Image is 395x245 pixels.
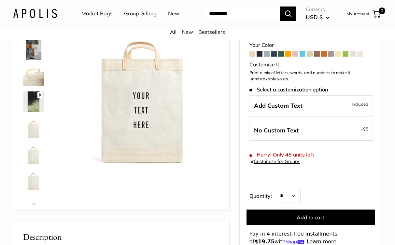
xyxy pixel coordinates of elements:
img: Market Bag in Dove [23,170,44,190]
label: Add Custom Text [249,95,373,116]
a: Customize for Groups [254,158,300,164]
img: Market Bag in Dove [23,117,44,138]
input: Search... [204,7,280,21]
span: $5 [363,126,368,131]
label: Quantity: [249,187,276,203]
img: Market Bag in Dove [23,143,44,164]
p: Print a mix of letters, words, and numbers to make it unmistakably yours. [249,70,372,82]
a: Market Bag in Dove [22,64,45,88]
span: 0 [379,7,385,14]
a: New [182,29,193,35]
a: Group Gifting [124,9,157,19]
span: - [361,125,368,133]
span: Hurry! Only 48 units left [249,152,314,158]
a: Market Bag in Dove [22,38,45,61]
span: Included [352,100,368,108]
img: Apolis [13,9,57,18]
h2: Description [23,231,219,243]
a: Market Bag in Dove [22,116,45,140]
span: Currency [306,5,330,14]
button: USD $ [306,12,330,22]
img: Market Bag in Dove [65,13,219,167]
button: Search [280,7,296,21]
img: Market Bag in Dove [23,39,44,60]
div: Customize It [249,60,372,70]
span: Select a customization option [249,87,328,93]
label: Leave Blank [249,120,373,141]
a: Market Bag in Dove [22,194,45,218]
img: Market Bag in Dove [23,196,44,216]
span: USD $ [306,14,323,20]
span: Add Custom Text [254,102,303,109]
a: All [170,29,176,35]
div: or [249,157,300,166]
a: Market Bag in Dove [22,142,45,166]
a: Market Bag in Dove [22,90,45,114]
a: My Account [346,10,370,18]
img: Market Bag in Dove [23,91,44,112]
a: Bestsellers [198,29,225,35]
a: New [168,9,179,19]
a: Market Bags [81,9,113,19]
a: Market Bag in Dove [22,168,45,192]
button: Add to cart [247,210,375,225]
span: No Custom Text [254,127,299,134]
div: Your Color [249,40,372,50]
a: 0 [373,10,381,18]
img: Market Bag in Dove [23,65,44,86]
